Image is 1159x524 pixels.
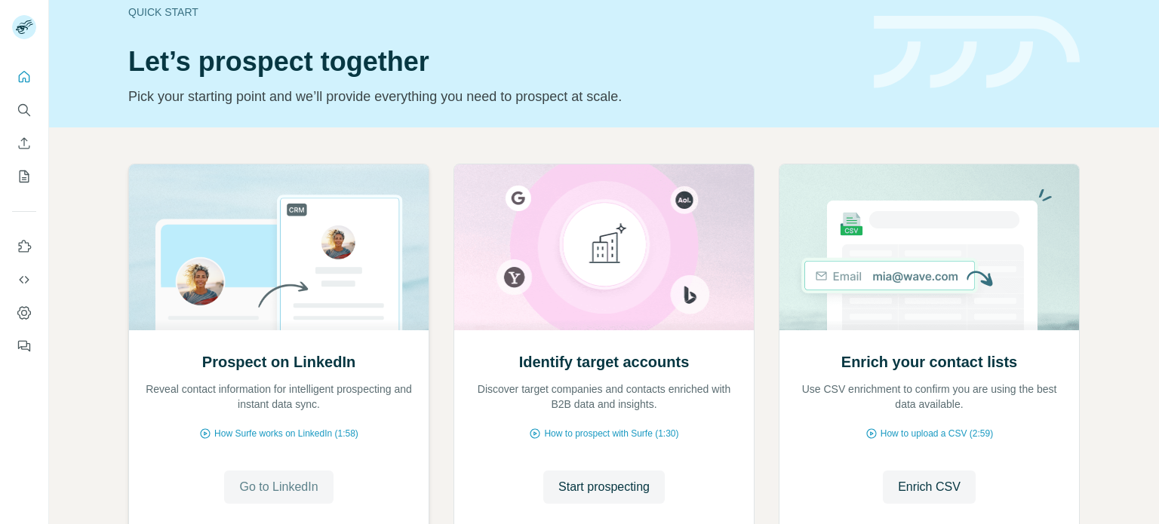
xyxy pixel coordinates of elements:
[841,351,1017,372] h2: Enrich your contact lists
[543,470,665,504] button: Start prospecting
[144,382,413,412] p: Reveal contact information for intelligent prospecting and instant data sync.
[881,427,993,440] span: How to upload a CSV (2:59)
[224,470,333,504] button: Go to LinkedIn
[128,5,856,20] div: Quick start
[469,382,739,412] p: Discover target companies and contacts enriched with B2B data and insights.
[12,130,36,157] button: Enrich CSV
[128,164,429,330] img: Prospect on LinkedIn
[795,382,1064,412] p: Use CSV enrichment to confirm you are using the best data available.
[558,478,650,496] span: Start prospecting
[12,63,36,90] button: Quick start
[883,470,976,504] button: Enrich CSV
[202,351,355,372] h2: Prospect on LinkedIn
[779,164,1080,330] img: Enrich your contact lists
[12,163,36,190] button: My lists
[12,266,36,293] button: Use Surfe API
[12,233,36,260] button: Use Surfe on LinkedIn
[12,332,36,360] button: Feedback
[214,427,358,440] span: How Surfe works on LinkedIn (1:58)
[128,86,856,107] p: Pick your starting point and we’ll provide everything you need to prospect at scale.
[453,164,755,330] img: Identify target accounts
[128,47,856,77] h1: Let’s prospect together
[239,478,318,496] span: Go to LinkedIn
[898,478,961,496] span: Enrich CSV
[12,299,36,326] button: Dashboard
[544,427,678,440] span: How to prospect with Surfe (1:30)
[12,97,36,124] button: Search
[519,351,690,372] h2: Identify target accounts
[874,16,1080,89] img: banner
